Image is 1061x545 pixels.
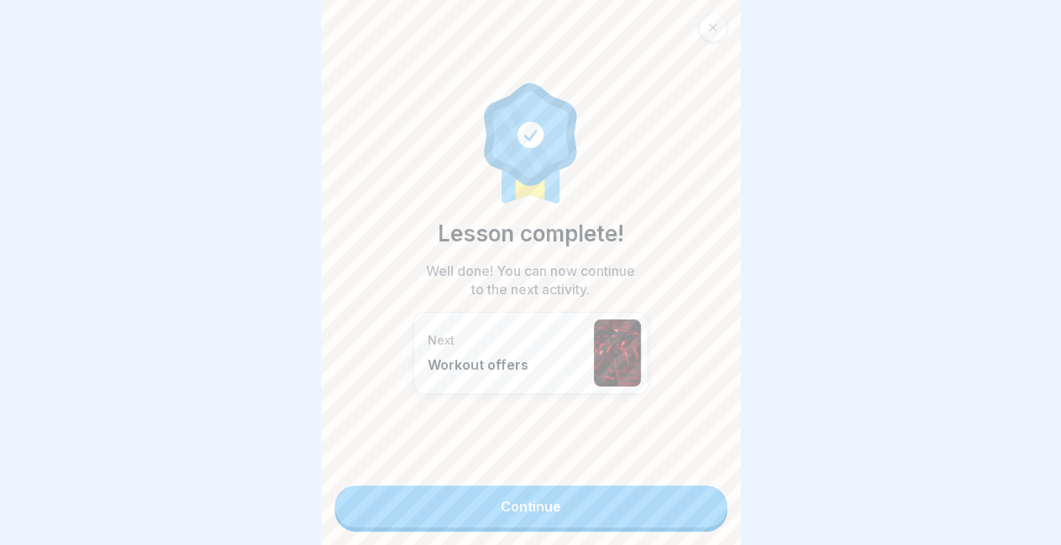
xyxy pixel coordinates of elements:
[475,79,587,205] img: completion.svg
[438,218,624,250] p: Lesson complete!
[428,356,585,373] p: Workout offers
[422,262,640,298] p: Well done! You can now continue to the next activity.
[428,333,585,348] p: Next
[335,485,727,527] a: Continue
